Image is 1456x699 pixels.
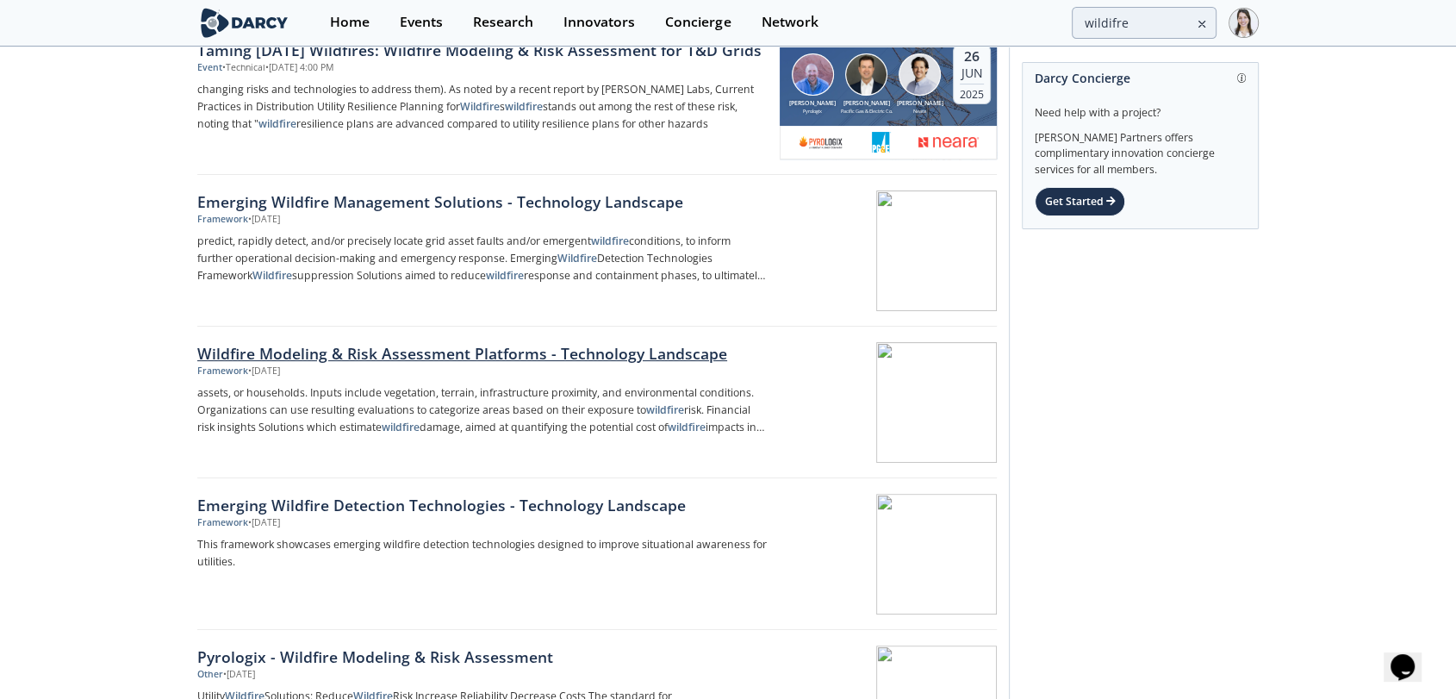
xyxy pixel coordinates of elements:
div: [PERSON_NAME] [893,99,947,109]
div: Emerging Wildfire Management Solutions - Technology Landscape [197,190,768,213]
strong: Wildfire [557,251,597,265]
img: 1674756284355-Neara_MLR-Red-RGB.png [918,132,979,153]
iframe: chat widget [1384,630,1439,682]
div: Innovators [563,16,635,29]
strong: wildfire [646,403,684,417]
div: Other [197,668,223,682]
div: Framework [197,213,248,227]
div: • [DATE] [248,213,280,227]
div: Wildfire Modeling & Risk Assessment Platforms - Technology Landscape [197,342,768,365]
div: Concierge [665,16,731,29]
div: [PERSON_NAME] [839,99,893,109]
div: • [DATE] [223,668,255,682]
div: Darcy Concierge [1035,63,1246,93]
div: Events [400,16,443,29]
strong: wildfire [382,420,420,434]
strong: wildfire [486,268,524,283]
img: Profile [1229,8,1259,38]
img: Michael Scott [899,53,941,96]
strong: wildfire [591,234,629,248]
img: b6d2e187-f939-4faa-a3ce-cf63a7f953e6 [798,132,843,153]
div: Get Started [1035,187,1125,216]
div: Neara [893,108,947,115]
div: Framework [197,516,248,530]
div: • [DATE] [248,365,280,378]
strong: Wildfire [460,99,500,114]
div: Network [761,16,818,29]
div: 2025 [960,84,984,101]
strong: Wildfire [252,268,292,283]
strong: wildfire [668,420,706,434]
div: Emerging Wildfire Detection Technologies - Technology Landscape [197,494,768,516]
div: Framework [197,365,248,378]
a: Taming [DATE] Wildfires: Wildfire Modeling & Risk Assessment for T&D Grids Event •Technical•[DATE... [197,23,997,175]
p: This framework showcases emerging wildfire detection technologies designed to improve situational... [197,536,768,571]
a: Emerging Wildfire Detection Technologies - Technology Landscape Framework •[DATE] This framework ... [197,478,997,630]
strong: wildfire [505,99,543,114]
strong: wildfire [258,116,296,131]
div: Jun [960,66,984,81]
img: 1616524801804-PG%26E.png [871,132,891,153]
p: predict, rapidly detect, and/or precisely locate grid asset faults and/or emergent conditions, to... [197,233,768,284]
div: [PERSON_NAME] [786,99,839,109]
div: Event [197,61,222,75]
div: Taming [DATE] Wildfires: Wildfire Modeling & Risk Assessment for T&D Grids [197,39,768,61]
div: Need help with a project? [1035,93,1246,121]
div: • [DATE] [248,516,280,530]
a: Emerging Wildfire Management Solutions - Technology Landscape Framework •[DATE] predict, rapidly ... [197,175,997,327]
a: Wildfire Modeling & Risk Assessment Platforms - Technology Landscape Framework •[DATE] assets, or... [197,327,997,478]
div: Pyrologix - Wildfire Modeling & Risk Assessment [197,646,768,668]
div: Pacific Gas & Electric Co. [839,108,893,115]
p: assets, or households. Inputs include vegetation, terrain, infrastructure proximity, and environm... [197,384,768,436]
div: [PERSON_NAME] Partners offers complimentary innovation concierge services for all members. [1035,121,1246,178]
p: changing risks and technologies to address them). As noted by a recent report by [PERSON_NAME] La... [197,81,768,133]
div: Research [473,16,533,29]
div: • Technical • [DATE] 4:00 PM [222,61,333,75]
img: Matt Thompson [792,53,834,96]
img: logo-wide.svg [197,8,291,38]
img: information.svg [1237,73,1247,83]
input: Advanced Search [1072,7,1216,39]
div: ​Pyrologix [786,108,839,115]
div: Home [330,16,370,29]
img: Kevin Johnson [845,53,887,96]
div: 26 [960,48,984,66]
